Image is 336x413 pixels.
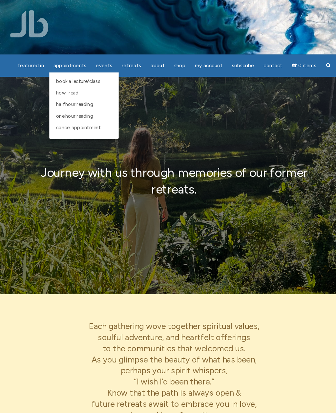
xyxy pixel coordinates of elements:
[86,310,250,320] span: Each gathering wove together spiritual values,
[54,109,90,115] span: One Hour Reading
[94,321,241,330] span: soulful adventure, and heartfelt offerings
[10,10,47,36] img: Jamie Butler. The Everyday Medium
[88,342,248,352] span: As you glimpse the beauty of what has been,
[103,374,232,384] span: Know that the path is always open &
[250,57,276,70] a: Contact
[17,158,319,192] p: Journey with us through memories of our former retreats.
[145,60,159,66] span: About
[51,118,111,129] a: Cancel Appointment
[224,60,245,66] span: Subscribe
[17,60,42,66] span: featured in
[52,60,83,66] span: Appointments
[288,61,305,66] span: 0 items
[117,60,136,66] span: Retreats
[93,60,108,66] span: Events
[188,60,215,66] span: My Account
[54,87,76,93] span: How I Read
[51,107,111,118] a: One Hour Reading
[164,57,183,70] a: Shop
[88,385,247,394] span: future retreats await to embrace you in love,
[184,57,219,70] a: My Account
[116,353,220,362] span: perhaps your spirit whispers,
[48,57,87,70] a: Appointments
[129,363,207,373] span: “I wish I’d been there.”
[54,120,97,126] span: Cancel Appointment
[168,60,179,66] span: Shop
[282,60,288,66] i: Cart
[220,57,249,70] a: Subscribe
[278,56,309,70] a: Cart0 items
[89,57,112,70] a: Events
[99,331,237,341] span: to the communities that welcomed us.
[13,57,46,70] a: featured in
[254,60,272,66] span: Contact
[51,73,111,84] a: Book a Lecture/Class
[141,57,163,70] a: About
[125,396,210,405] span: joy, and transformation.
[51,95,111,107] a: Half Hour Reading
[54,76,97,81] span: Book a Lecture/Class
[54,98,90,104] span: Half Hour Reading
[114,57,140,70] a: Retreats
[51,84,111,95] a: How I Read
